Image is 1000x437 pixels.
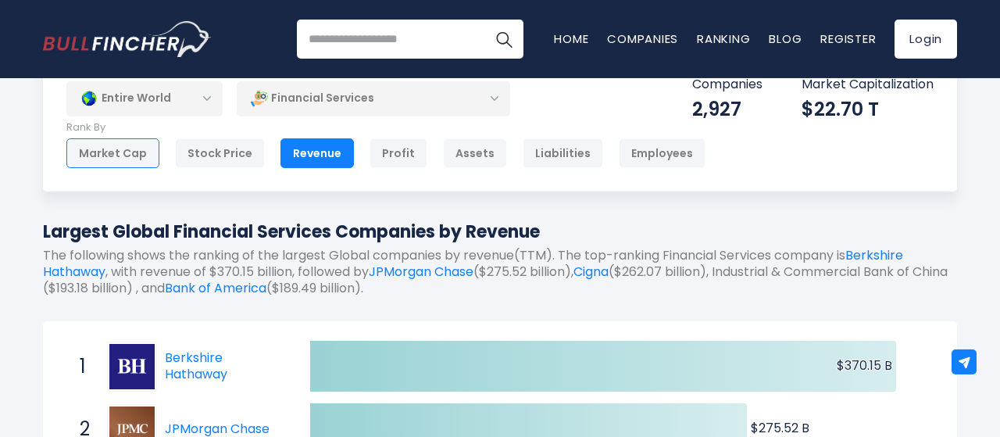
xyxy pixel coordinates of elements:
[280,138,354,168] div: Revenue
[443,138,507,168] div: Assets
[692,97,762,121] div: 2,927
[43,21,212,57] img: Bullfincher logo
[692,77,762,93] p: Companies
[43,248,957,296] p: The following shows the ranking of the largest Global companies by revenue(TTM). The top-ranking ...
[554,30,588,47] a: Home
[369,263,473,281] a: JPMorgan Chase
[837,356,892,374] text: $370.15 B
[107,342,165,392] a: Berkshire Hathaway
[802,77,934,93] p: Market Capitalization
[165,279,266,297] a: Bank of America
[523,138,603,168] div: Liabilities
[895,20,957,59] a: Login
[820,30,876,47] a: Register
[109,344,155,389] img: Berkshire Hathaway
[573,263,609,281] a: Cigna
[175,138,265,168] div: Stock Price
[43,246,903,281] a: Berkshire Hathaway
[66,81,223,116] div: Entire World
[751,419,809,437] text: $275.52 B
[619,138,705,168] div: Employees
[72,353,87,380] span: 1
[43,21,211,57] a: Go to homepage
[697,30,750,47] a: Ranking
[66,121,705,134] p: Rank By
[484,20,523,59] button: Search
[237,81,510,116] div: Financial Services
[607,30,678,47] a: Companies
[769,30,802,47] a: Blog
[66,138,159,168] div: Market Cap
[370,138,427,168] div: Profit
[43,219,957,245] h1: Largest Global Financial Services Companies by Revenue
[802,97,934,121] div: $22.70 T
[165,349,227,383] a: Berkshire Hathaway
